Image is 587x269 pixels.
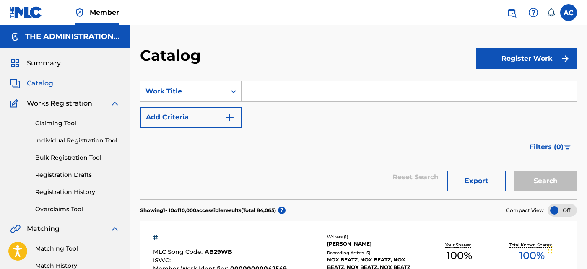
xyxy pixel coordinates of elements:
[506,8,517,18] img: search
[153,233,287,243] div: #
[140,207,276,214] p: Showing 1 - 10 of 10,000 accessible results (Total 84,065 )
[547,8,555,17] div: Notifications
[27,224,60,234] span: Matching
[525,4,542,21] div: Help
[10,78,20,88] img: Catalog
[10,224,21,234] img: Matching
[140,107,242,128] button: Add Criteria
[205,248,232,256] span: AB29WB
[10,78,53,88] a: CatalogCatalog
[509,242,554,248] p: Total Known Shares:
[447,248,472,263] span: 100 %
[140,46,205,65] h2: Catalog
[27,58,61,68] span: Summary
[10,58,20,68] img: Summary
[35,171,120,179] a: Registration Drafts
[153,248,205,256] span: MLC Song Code :
[278,207,286,214] span: ?
[140,81,577,199] form: Search Form
[503,4,520,21] a: Public Search
[35,153,120,162] a: Bulk Registration Tool
[27,78,53,88] span: Catalog
[530,142,564,152] span: Filters ( 0 )
[447,171,506,191] button: Export
[548,237,553,262] div: Drag
[10,98,21,109] img: Works Registration
[90,8,119,17] span: Member
[110,224,120,234] img: expand
[327,240,423,248] div: [PERSON_NAME]
[35,205,120,214] a: Overclaims Tool
[35,188,120,197] a: Registration History
[560,4,577,21] div: User Menu
[110,98,120,109] img: expand
[10,6,42,18] img: MLC Logo
[525,137,577,158] button: Filters (0)
[327,234,423,240] div: Writers ( 1 )
[560,54,570,64] img: f7272a7cc735f4ea7f67.svg
[506,207,544,214] span: Compact View
[35,244,120,253] a: Matching Tool
[10,32,20,42] img: Accounts
[445,242,473,248] p: Your Shares:
[25,32,120,41] h5: THE ADMINISTRATION MP INC
[153,256,173,264] span: ISWC :
[27,98,92,109] span: Works Registration
[327,250,423,256] div: Recording Artists ( 5 )
[10,58,61,68] a: SummarySummary
[519,248,545,263] span: 100 %
[145,86,221,96] div: Work Title
[528,8,538,18] img: help
[35,119,120,128] a: Claiming Tool
[225,112,235,122] img: 9d2ae6d4665cec9f34b9.svg
[564,161,587,228] iframe: Resource Center
[476,48,577,69] button: Register Work
[75,8,85,18] img: Top Rightsholder
[564,145,571,150] img: filter
[35,136,120,145] a: Individual Registration Tool
[545,229,587,269] iframe: Chat Widget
